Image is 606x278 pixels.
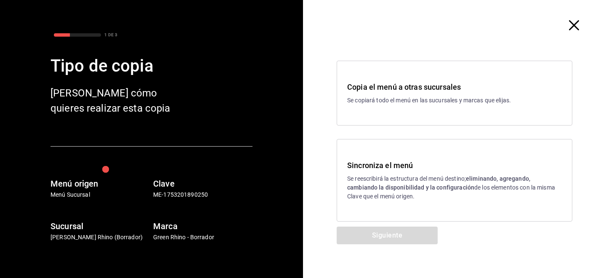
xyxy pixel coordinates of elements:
div: Tipo de copia [50,53,252,79]
p: Menú Sucursal [50,190,150,199]
div: [PERSON_NAME] cómo quieres realizar esta copia [50,86,185,116]
h6: Marca [153,219,252,233]
p: Green Rhino - Borrador [153,233,252,242]
p: Se copiará todo el menú en las sucursales y marcas que elijas. [347,96,562,105]
h3: Copia el menú a otras sucursales [347,81,562,93]
h6: Clave [153,177,252,190]
p: Se reescribirá la estructura del menú destino; de los elementos con la misma Clave que el menú or... [347,174,562,201]
h3: Sincroniza el menú [347,160,562,171]
p: [PERSON_NAME] Rhino (Borrador) [50,233,150,242]
p: ME-1753201890250 [153,190,252,199]
h6: Menú origen [50,177,150,190]
h6: Sucursal [50,219,150,233]
div: 1 DE 3 [104,32,117,38]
